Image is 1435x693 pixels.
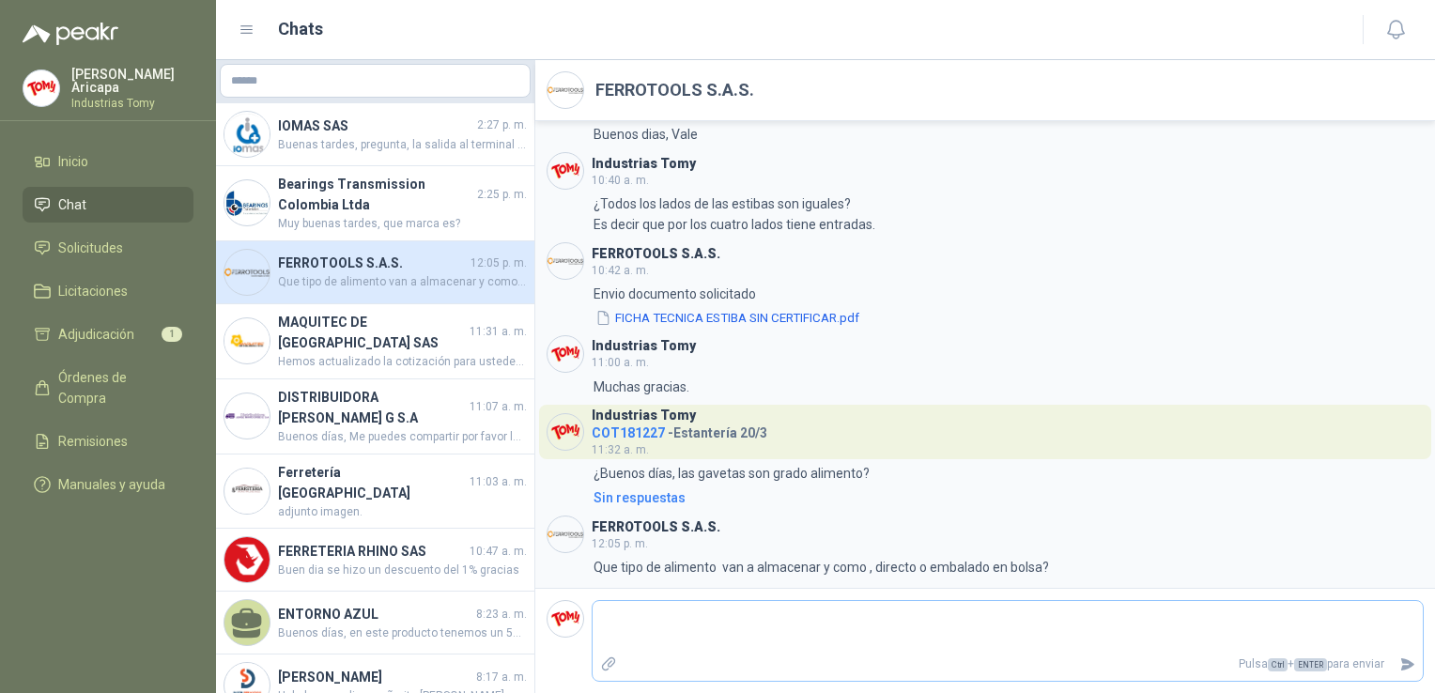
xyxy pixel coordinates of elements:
[278,16,323,42] h1: Chats
[58,151,88,172] span: Inicio
[58,238,123,258] span: Solicitudes
[590,487,1424,508] a: Sin respuestas
[23,70,59,106] img: Company Logo
[224,112,270,157] img: Company Logo
[1268,658,1288,671] span: Ctrl
[23,187,193,223] a: Chat
[224,250,270,295] img: Company Logo
[216,379,534,454] a: Company LogoDISTRIBUIDORA [PERSON_NAME] G S.A11:07 a. m.Buenos días, Me puedes compartir por favo...
[216,304,534,379] a: Company LogoMAQUITEC DE [GEOGRAPHIC_DATA] SAS11:31 a. m.Hemos actualizado la cotización para uste...
[278,428,527,446] span: Buenos días, Me puedes compartir por favor la guía de envío ya que hasta la fecha no he recibido ...
[71,98,193,109] p: Industrias Tomy
[224,393,270,439] img: Company Logo
[592,421,767,439] h4: - Estantería 20/3
[594,124,698,145] p: Buenos dias, Vale
[594,284,861,304] p: Envio documento solicitado
[58,367,176,408] span: Órdenes de Compra
[58,194,86,215] span: Chat
[278,503,527,521] span: adjunto imagen.
[224,180,270,225] img: Company Logo
[592,341,696,351] h3: Industrias Tomy
[216,241,534,304] a: Company LogoFERROTOOLS S.A.S.12:05 p. m.Que tipo de alimento van a almacenar y como , directo o e...
[548,72,583,108] img: Company Logo
[594,557,1049,577] p: Que tipo de alimento van a almacenar y como , directo o embalado en bolsa?
[162,327,182,342] span: 1
[278,215,527,233] span: Muy buenas tardes, que marca es?
[592,356,649,369] span: 11:00 a. m.
[278,667,472,687] h4: [PERSON_NAME]
[278,562,527,579] span: Buen dia se hizo un descuento del 1% gracias
[594,487,686,508] div: Sin respuestas
[592,264,649,277] span: 10:42 a. m.
[23,316,193,352] a: Adjudicación1
[470,323,527,341] span: 11:31 a. m.
[594,377,689,397] p: Muchas gracias.
[548,243,583,279] img: Company Logo
[278,136,527,154] span: Buenas tardes, pregunta, la salida al terminal macho es de 3 mm?
[216,454,534,530] a: Company LogoFerretería [GEOGRAPHIC_DATA]11:03 a. m.adjunto imagen.
[278,312,466,353] h4: MAQUITEC DE [GEOGRAPHIC_DATA] SAS
[224,469,270,514] img: Company Logo
[278,353,527,371] span: Hemos actualizado la cotización para ustedes, les incluimos el valor del flete en el precio del p...
[1392,648,1423,681] button: Enviar
[278,174,473,215] h4: Bearings Transmission Colombia Ltda
[23,23,118,45] img: Logo peakr
[592,537,648,550] span: 12:05 p. m.
[592,174,649,187] span: 10:40 a. m.
[278,115,473,136] h4: IOMAS SAS
[23,467,193,502] a: Manuales y ayuda
[224,318,270,363] img: Company Logo
[548,601,583,637] img: Company Logo
[548,516,583,552] img: Company Logo
[477,186,527,204] span: 2:25 p. m.
[216,592,534,654] a: ENTORNO AZUL8:23 a. m.Buenos días, en este producto tenemos un 5% de descuento adicional sobre la...
[278,273,527,291] span: Que tipo de alimento van a almacenar y como , directo o embalado en bolsa?
[470,543,527,561] span: 10:47 a. m.
[594,308,861,328] button: FICHA TECNICA ESTIBA SIN CERTIFICAR.pdf
[278,624,527,642] span: Buenos días, en este producto tenemos un 5% de descuento adicional sobre la compra hasta fin de e...
[593,648,625,681] label: Adjuntar archivos
[216,529,534,592] a: Company LogoFERRETERIA RHINO SAS10:47 a. m.Buen dia se hizo un descuento del 1% gracias
[278,253,467,273] h4: FERROTOOLS S.A.S.
[224,537,270,582] img: Company Logo
[625,648,1393,681] p: Pulsa + para enviar
[592,522,720,532] h3: FERROTOOLS S.A.S.
[592,249,720,259] h3: FERROTOOLS S.A.S.
[548,336,583,372] img: Company Logo
[592,425,665,440] span: COT181227
[23,273,193,309] a: Licitaciones
[58,324,134,345] span: Adjudicación
[470,398,527,416] span: 11:07 a. m.
[278,387,466,428] h4: DISTRIBUIDORA [PERSON_NAME] G S.A
[477,116,527,134] span: 2:27 p. m.
[23,360,193,416] a: Órdenes de Compra
[548,153,583,189] img: Company Logo
[548,414,583,450] img: Company Logo
[476,606,527,624] span: 8:23 a. m.
[278,604,472,624] h4: ENTORNO AZUL
[23,423,193,459] a: Remisiones
[278,541,466,562] h4: FERRETERIA RHINO SAS
[58,431,128,452] span: Remisiones
[216,103,534,166] a: Company LogoIOMAS SAS2:27 p. m.Buenas tardes, pregunta, la salida al terminal macho es de 3 mm?
[278,462,466,503] h4: Ferretería [GEOGRAPHIC_DATA]
[592,410,696,421] h3: Industrias Tomy
[594,463,870,484] p: ¿Buenos días, las gavetas son grado alimento?
[58,281,128,301] span: Licitaciones
[592,443,649,456] span: 11:32 a. m.
[1294,658,1327,671] span: ENTER
[58,474,165,495] span: Manuales y ayuda
[71,68,193,94] p: [PERSON_NAME] Aricapa
[594,193,875,235] p: ¿Todos los lados de las estibas son iguales? Es decir que por los cuatro lados tiene entradas.
[476,669,527,686] span: 8:17 a. m.
[23,144,193,179] a: Inicio
[595,77,754,103] h2: FERROTOOLS S.A.S.
[216,166,534,241] a: Company LogoBearings Transmission Colombia Ltda2:25 p. m.Muy buenas tardes, que marca es?
[470,473,527,491] span: 11:03 a. m.
[592,159,696,169] h3: Industrias Tomy
[471,254,527,272] span: 12:05 p. m.
[23,230,193,266] a: Solicitudes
